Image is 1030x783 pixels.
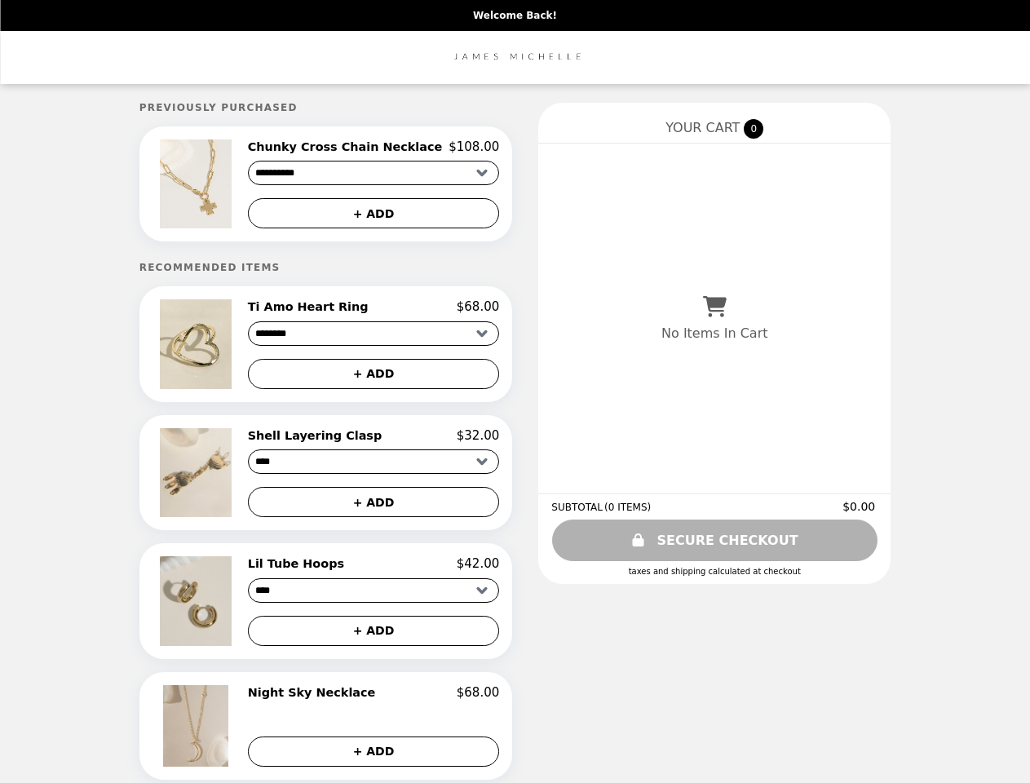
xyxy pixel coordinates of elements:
[248,359,500,389] button: + ADD
[661,325,767,341] p: No Items In Cart
[248,321,500,346] select: Select a product variant
[248,161,500,185] select: Select a product variant
[665,120,740,135] span: YOUR CART
[248,556,351,571] h2: Lil Tube Hoops
[248,487,500,517] button: + ADD
[551,502,604,513] span: SUBTOTAL
[139,262,513,273] h5: Recommended Items
[160,299,235,388] img: Ti Amo Heart Ring
[473,10,557,21] p: Welcome Back!
[248,449,500,474] select: Select a product variant
[163,685,232,767] img: Night Sky Necklace
[248,737,500,767] button: + ADD
[139,102,513,113] h5: Previously Purchased
[248,299,375,314] h2: Ti Amo Heart Ring
[248,139,449,154] h2: Chunky Cross Chain Necklace
[457,685,500,700] p: $68.00
[248,578,500,603] select: Select a product variant
[604,502,651,513] span: ( 0 ITEMS )
[160,428,236,517] img: Shell Layering Clasp
[744,119,763,139] span: 0
[248,198,500,228] button: + ADD
[449,139,499,154] p: $108.00
[447,41,584,74] img: Brand Logo
[248,616,500,646] button: + ADD
[551,567,877,576] div: Taxes and Shipping calculated at checkout
[248,685,382,700] h2: Night Sky Necklace
[160,556,236,645] img: Lil Tube Hoops
[842,500,877,513] span: $0.00
[457,428,500,443] p: $32.00
[248,428,388,443] h2: Shell Layering Clasp
[457,299,500,314] p: $68.00
[160,139,235,228] img: Chunky Cross Chain Necklace
[457,556,500,571] p: $42.00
